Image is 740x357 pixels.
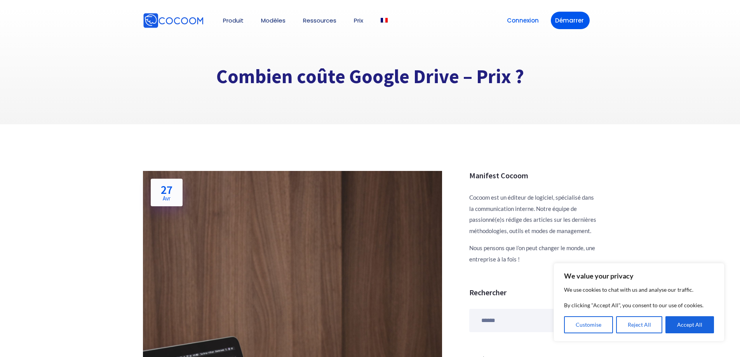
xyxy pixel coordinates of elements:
a: Produit [223,17,244,23]
p: By clicking "Accept All", you consent to our use of cookies. [564,301,714,310]
span: Avr [161,195,172,201]
img: Cocoom [205,20,205,21]
img: Français [381,18,388,23]
h3: Rechercher [469,288,597,297]
a: Modèles [261,17,286,23]
a: Connexion [503,12,543,29]
button: Reject All [616,316,663,333]
h3: Manifest Cocoom [469,171,597,180]
p: Cocoom est un éditeur de logiciel, spécialisé dans la communication interne. Notre équipe de pass... [469,192,597,236]
button: Accept All [665,316,714,333]
h2: 27 [161,184,172,201]
p: We value your privacy [564,271,714,280]
a: Prix [354,17,363,23]
a: 27Avr [151,179,183,206]
p: Nous pensons que l’on peut changer le monde, une entreprise à la fois ! [469,242,597,265]
h1: Combien coûte Google Drive – Prix ? [143,64,597,89]
p: We use cookies to chat with us and analyse our traffic. [564,285,714,294]
a: Démarrer [551,12,590,29]
a: Ressources [303,17,336,23]
img: Cocoom [143,13,204,28]
button: Customise [564,316,613,333]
